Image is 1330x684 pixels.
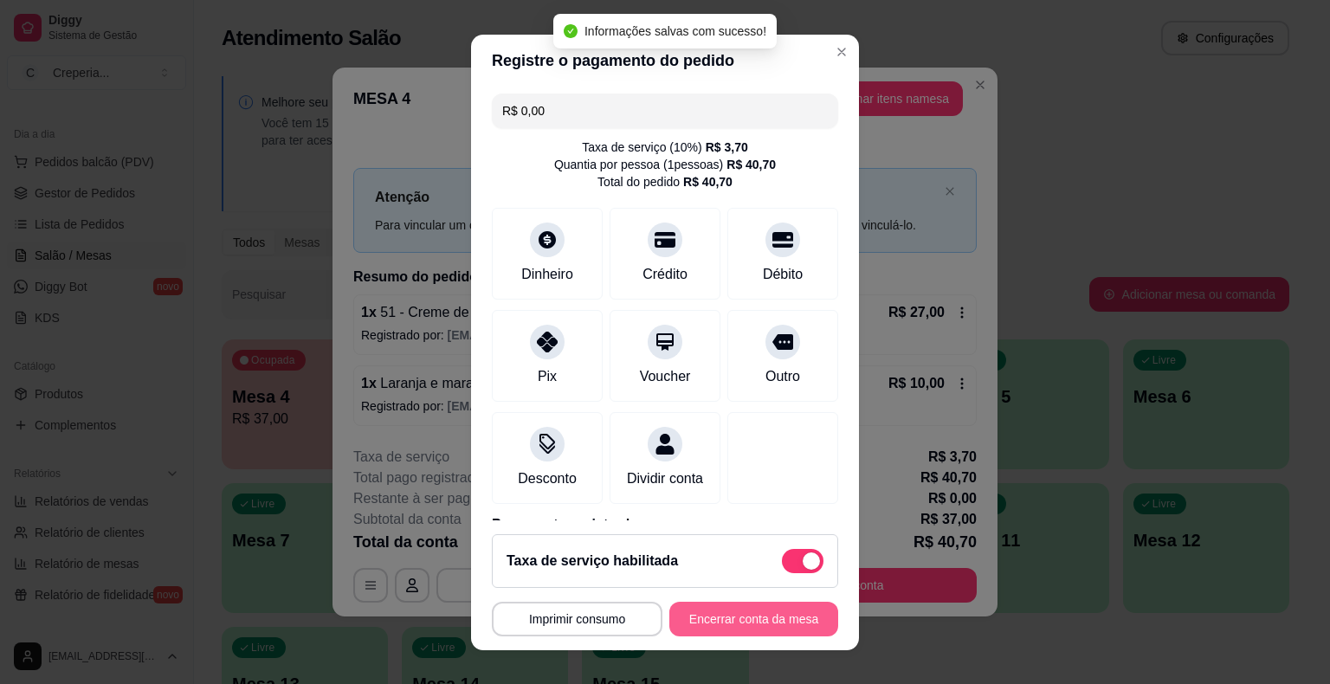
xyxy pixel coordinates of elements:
span: Informações salvas com sucesso! [584,24,766,38]
button: Imprimir consumo [492,602,662,636]
h2: Taxa de serviço habilitada [507,551,678,571]
div: Voucher [640,366,691,387]
div: Crédito [642,264,688,285]
div: Débito [763,264,803,285]
button: Encerrar conta da mesa [669,602,838,636]
div: Taxa de serviço ( 10 %) [582,139,748,156]
input: Ex.: hambúrguer de cordeiro [502,94,828,128]
div: R$ 40,70 [726,156,776,173]
div: Quantia por pessoa ( 1 pessoas) [554,156,776,173]
div: R$ 40,70 [683,173,733,190]
div: Dinheiro [521,264,573,285]
button: Close [828,38,855,66]
header: Registre o pagamento do pedido [471,35,859,87]
div: R$ 3,70 [706,139,748,156]
div: Total do pedido [597,173,733,190]
div: Desconto [518,468,577,489]
div: Dividir conta [627,468,703,489]
p: Pagamento registrados [492,514,838,535]
div: Pix [538,366,557,387]
span: check-circle [564,24,578,38]
div: Outro [765,366,800,387]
